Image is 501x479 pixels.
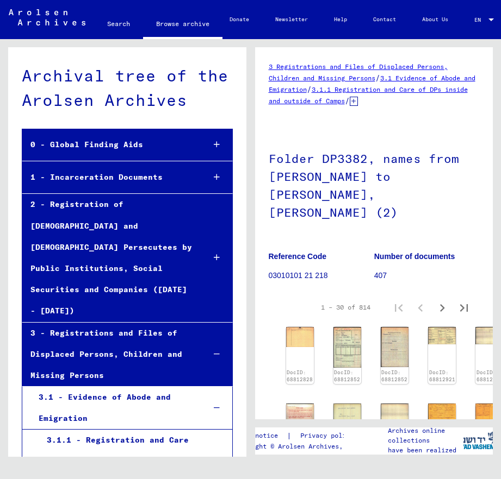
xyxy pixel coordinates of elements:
a: 3.1.1 Registration and Care of DPs inside and outside of Camps [269,85,468,105]
a: DocID: 68812828 [287,369,313,383]
img: 002.jpg [286,327,314,347]
a: About Us [409,7,461,33]
p: Copyright © Arolsen Archives, 2021 [232,442,367,451]
div: 3 - Registrations and Files of Displaced Persons, Children and Missing Persons [22,323,196,387]
span: / [345,96,350,105]
img: Arolsen_neg.svg [9,9,85,26]
div: 3.1 - Evidence of Abode and Emigration [30,387,196,429]
button: First page [388,297,410,318]
div: Archival tree of the Arolsen Archives [22,64,233,112]
div: 1 – 30 of 814 [321,302,370,312]
p: 407 [374,270,479,281]
a: DocID: 68812852 [381,369,407,383]
a: Donate [217,7,262,33]
button: Last page [453,297,475,318]
a: Search [94,11,143,37]
a: 3 Registrations and Files of Displaced Persons, Children and Missing Persons [269,62,448,82]
img: yv_logo.png [458,427,499,454]
a: Newsletter [262,7,321,33]
b: Reference Code [269,252,327,261]
img: 001.jpg [428,327,456,344]
img: 002.jpg [381,327,409,367]
a: Help [321,7,360,33]
img: 001.jpg [333,327,361,368]
h1: Folder DP3382, names from [PERSON_NAME] to [PERSON_NAME], [PERSON_NAME] (2) [269,134,480,235]
div: 0 - Global Finding Aids [22,134,196,155]
img: 002.jpg [286,404,314,438]
button: Previous page [410,297,431,318]
div: 2 - Registration of [DEMOGRAPHIC_DATA] and [DEMOGRAPHIC_DATA] Persecutees by Public Institutions,... [22,194,196,322]
button: Next page [431,297,453,318]
div: | [232,430,367,442]
span: / [307,84,312,94]
span: EN [474,17,486,23]
p: have been realized in partnership with [388,445,463,465]
span: / [375,73,380,83]
p: The Arolsen Archives online collections [388,416,463,445]
img: 001.jpg [428,404,456,421]
a: Privacy policy [292,430,367,442]
img: 001.jpg [333,404,361,422]
img: 002.jpg [381,404,409,422]
a: DocID: 68812921 [429,369,455,383]
a: DocID: 68812852 [334,369,360,383]
b: Number of documents [374,252,455,261]
a: Contact [360,7,409,33]
div: 1 - Incarceration Documents [22,167,196,188]
a: Browse archive [143,11,222,39]
p: 03010101 21 218 [269,270,374,281]
a: Legal notice [232,430,287,442]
